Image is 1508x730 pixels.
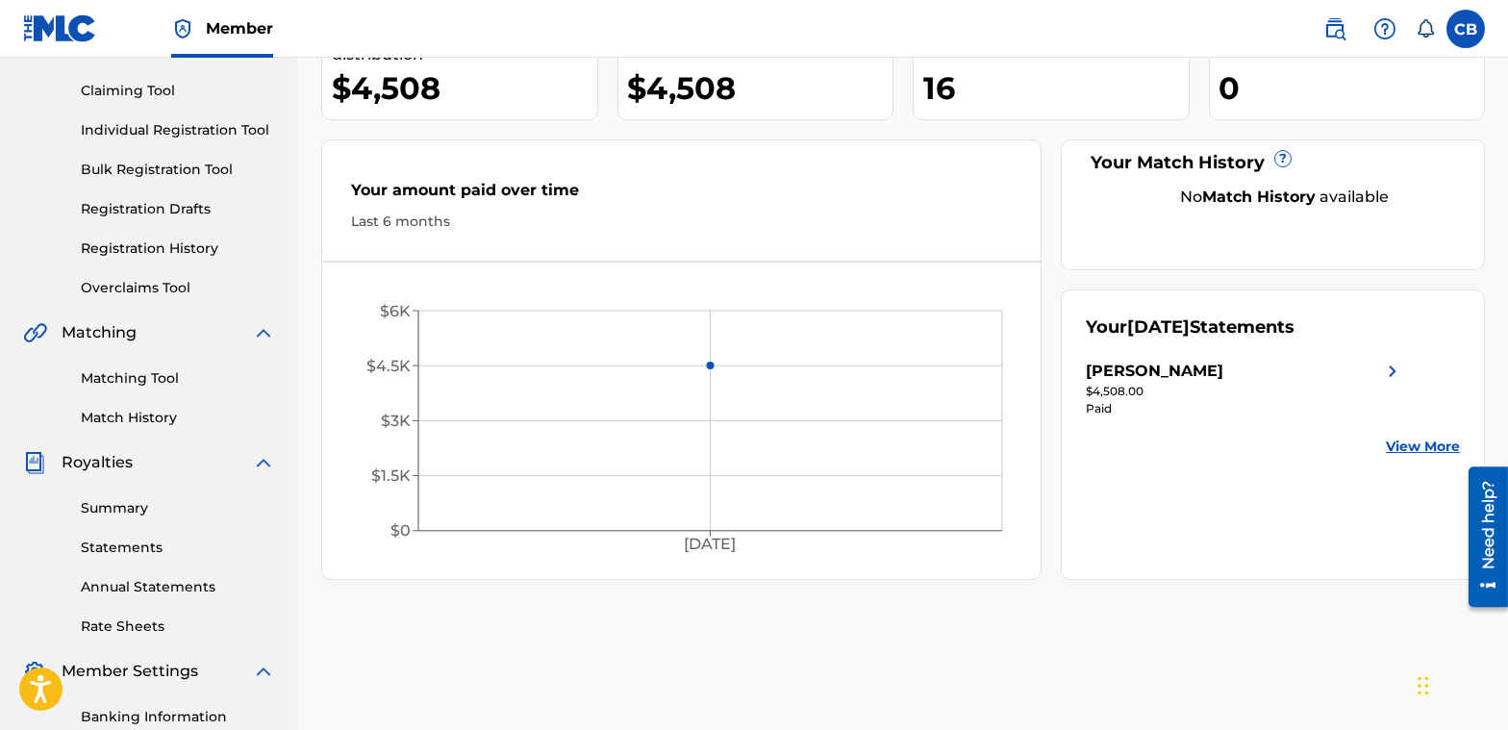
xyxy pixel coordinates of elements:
[62,660,198,683] span: Member Settings
[1454,460,1508,615] iframe: Resource Center
[1275,151,1291,166] span: ?
[351,212,1012,232] div: Last 6 months
[1219,66,1485,110] div: 0
[252,660,275,683] img: expand
[351,179,1012,212] div: Your amount paid over time
[390,521,411,540] tspan: $0
[62,321,137,344] span: Matching
[1386,437,1460,457] a: View More
[81,368,275,389] a: Matching Tool
[1366,10,1404,48] div: Help
[81,538,275,558] a: Statements
[81,617,275,637] a: Rate Sheets
[81,278,275,298] a: Overclaims Tool
[1086,383,1404,400] div: $4,508.00
[1446,10,1485,48] div: User Menu
[1202,188,1316,206] strong: Match History
[1110,186,1460,209] div: No available
[380,302,411,320] tspan: $6K
[1381,360,1404,383] img: right chevron icon
[1127,316,1190,338] span: [DATE]
[81,160,275,180] a: Bulk Registration Tool
[81,239,275,259] a: Registration History
[1086,360,1223,383] div: [PERSON_NAME]
[1086,400,1404,417] div: Paid
[252,451,275,474] img: expand
[81,577,275,597] a: Annual Statements
[684,535,736,553] tspan: [DATE]
[23,321,47,344] img: Matching
[81,498,275,518] a: Summary
[1316,10,1354,48] a: Public Search
[23,451,46,474] img: Royalties
[81,707,275,727] a: Banking Information
[1323,17,1346,40] img: search
[366,357,411,375] tspan: $4.5K
[1086,360,1404,417] a: [PERSON_NAME]right chevron icon$4,508.00Paid
[81,199,275,219] a: Registration Drafts
[252,321,275,344] img: expand
[1412,638,1508,730] iframe: Chat Widget
[1086,150,1460,176] div: Your Match History
[371,466,411,485] tspan: $1.5K
[23,660,46,683] img: Member Settings
[206,17,273,39] span: Member
[62,451,133,474] span: Royalties
[1373,17,1396,40] img: help
[1416,19,1435,38] div: Notifications
[171,17,194,40] img: Top Rightsholder
[381,412,411,430] tspan: $3K
[1418,657,1429,715] div: Drag
[332,66,597,110] div: $4,508
[81,408,275,428] a: Match History
[23,14,97,42] img: MLC Logo
[1086,315,1294,340] div: Your Statements
[81,81,275,101] a: Claiming Tool
[628,66,893,110] div: $4,508
[81,120,275,140] a: Individual Registration Tool
[923,66,1189,110] div: 16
